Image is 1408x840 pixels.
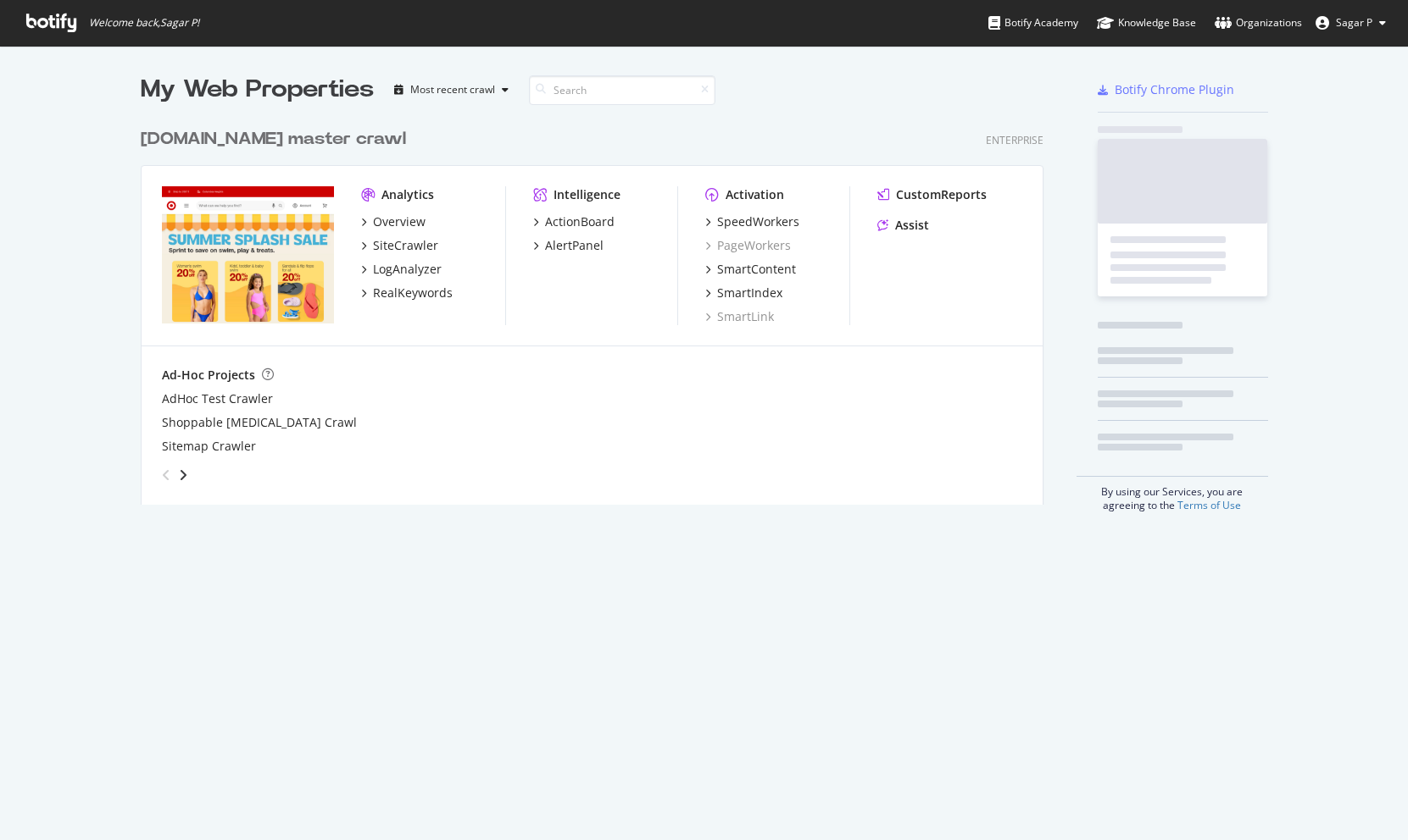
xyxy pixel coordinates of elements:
[373,285,453,301] div: RealKeywords
[896,186,987,203] div: CustomReports
[1115,81,1234,98] div: Botify Chrome Plugin
[1215,14,1302,31] div: Organizations
[373,237,438,254] div: SiteCrawler
[162,390,273,407] a: AdHoc Test Crawler
[988,14,1078,31] div: Botify Academy
[162,186,334,323] img: www.target.com
[361,261,442,278] a: LogAnalyzer
[545,237,604,254] div: AlertPanel
[895,217,929,234] div: Assist
[1097,14,1196,31] div: Knowledge Base
[141,127,413,152] a: [DOMAIN_NAME] master crawl
[361,285,453,301] a: RealKeywords
[155,461,177,489] div: angle-left
[986,133,1043,147] div: Enterprise
[387,76,515,103] button: Most recent crawl
[705,261,796,278] a: SmartContent
[717,261,796,278] div: SmartContent
[533,237,604,254] a: AlertPanel
[726,186,784,203] div: Activation
[1336,15,1372,30] span: Sagar P
[705,213,799,230] a: SpeedWorkers
[705,285,782,301] a: SmartIndex
[361,237,438,254] a: SiteCrawler
[554,186,621,203] div: Intelligence
[1098,81,1234,98] a: Botify Chrome Plugin
[141,73,374,107] div: My Web Properties
[877,186,987,203] a: CustomReports
[177,467,189,484] div: angle-right
[877,217,929,234] a: Assist
[533,213,615,230] a: ActionBoard
[162,367,255,384] div: Ad-Hoc Projects
[717,285,782,301] div: SmartIndex
[141,107,1057,505] div: grid
[162,438,256,455] a: Sitemap Crawler
[705,308,774,325] a: SmartLink
[361,213,426,230] a: Overview
[529,75,715,105] input: Search
[717,213,799,230] div: SpeedWorkers
[410,85,495,95] div: Most recent crawl
[381,186,434,203] div: Analytics
[141,127,406,152] div: [DOMAIN_NAME] master crawl
[705,237,791,254] a: PageWorkers
[162,414,357,431] a: Shoppable [MEDICAL_DATA] Crawl
[545,213,615,230] div: ActionBoard
[1302,9,1400,36] button: Sagar P
[373,213,426,230] div: Overview
[1177,498,1241,512] a: Terms of Use
[89,16,199,30] span: Welcome back, Sagar P !
[373,261,442,278] div: LogAnalyzer
[1077,476,1268,512] div: By using our Services, you are agreeing to the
